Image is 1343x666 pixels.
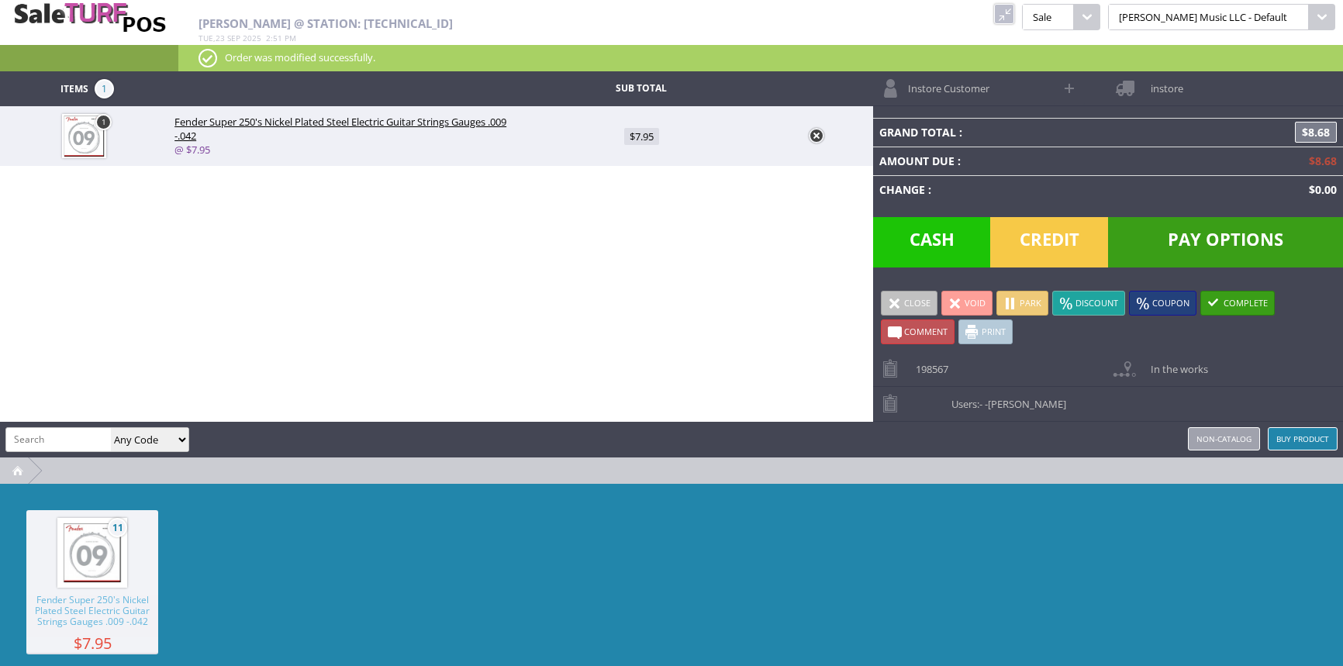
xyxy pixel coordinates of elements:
[908,352,948,376] span: 198567
[227,33,240,43] span: Sep
[990,217,1108,267] span: Credit
[904,326,948,337] span: Comment
[1303,182,1337,197] span: $0.00
[1268,427,1338,450] a: Buy Product
[108,518,127,537] span: 11
[26,595,158,637] span: Fender Super 250's Nickel Plated Steel Electric Guitar Strings Gauges .009 -.042
[199,33,213,43] span: Tue
[1108,4,1309,30] span: [PERSON_NAME] Music LLC - Default
[273,33,282,43] span: 51
[199,17,870,30] h2: [PERSON_NAME] @ Station: [TECHNICAL_ID]
[174,143,210,157] a: @ $7.95
[199,49,1323,66] p: Order was modified successfully.
[523,79,759,98] td: Sub Total
[285,33,296,43] span: pm
[1143,71,1183,95] span: instore
[1188,427,1260,450] a: Non-catalog
[1295,122,1337,143] span: $8.68
[243,33,261,43] span: 2025
[1108,217,1343,267] span: Pay Options
[944,387,1066,411] span: Users:
[1022,4,1073,30] span: Sale
[958,319,1013,344] a: Print
[1303,154,1337,168] span: $8.68
[900,71,989,95] span: Instore Customer
[174,115,506,143] span: Fender Super 250's Nickel Plated Steel Electric Guitar Strings Gauges .009 -.042
[26,637,158,649] span: $7.95
[624,128,659,145] span: $7.95
[873,147,1165,175] td: Amount Due :
[95,114,112,130] a: 1
[979,397,982,411] span: -
[1200,291,1275,316] a: Complete
[216,33,225,43] span: 23
[60,79,88,96] span: Items
[1052,291,1125,316] a: Discount
[1129,291,1196,316] a: Coupon
[873,175,1165,204] td: Change :
[881,291,937,316] a: Close
[985,397,1066,411] span: -[PERSON_NAME]
[941,291,993,316] a: Void
[873,217,991,267] span: Cash
[1143,352,1208,376] span: In the works
[266,33,271,43] span: 2
[199,33,296,43] span: , :
[873,118,1165,147] td: Grand Total :
[6,428,111,450] input: Search
[95,79,114,98] span: 1
[996,291,1048,316] a: Park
